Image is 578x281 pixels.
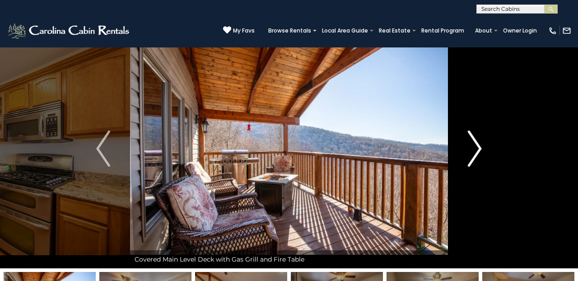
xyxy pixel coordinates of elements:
[130,250,448,268] div: Covered Main Level Deck with Gas Grill and Fire Table
[499,24,541,37] a: Owner Login
[374,24,415,37] a: Real Estate
[233,27,255,35] span: My Favs
[562,26,571,35] img: mail-regular-white.png
[264,24,316,37] a: Browse Rentals
[468,131,481,167] img: arrow
[223,26,255,35] a: My Favs
[7,22,132,40] img: White-1-2.png
[317,24,373,37] a: Local Area Guide
[548,26,557,35] img: phone-regular-white.png
[96,131,110,167] img: arrow
[448,29,502,268] button: Next
[417,24,469,37] a: Rental Program
[76,29,130,268] button: Previous
[471,24,497,37] a: About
